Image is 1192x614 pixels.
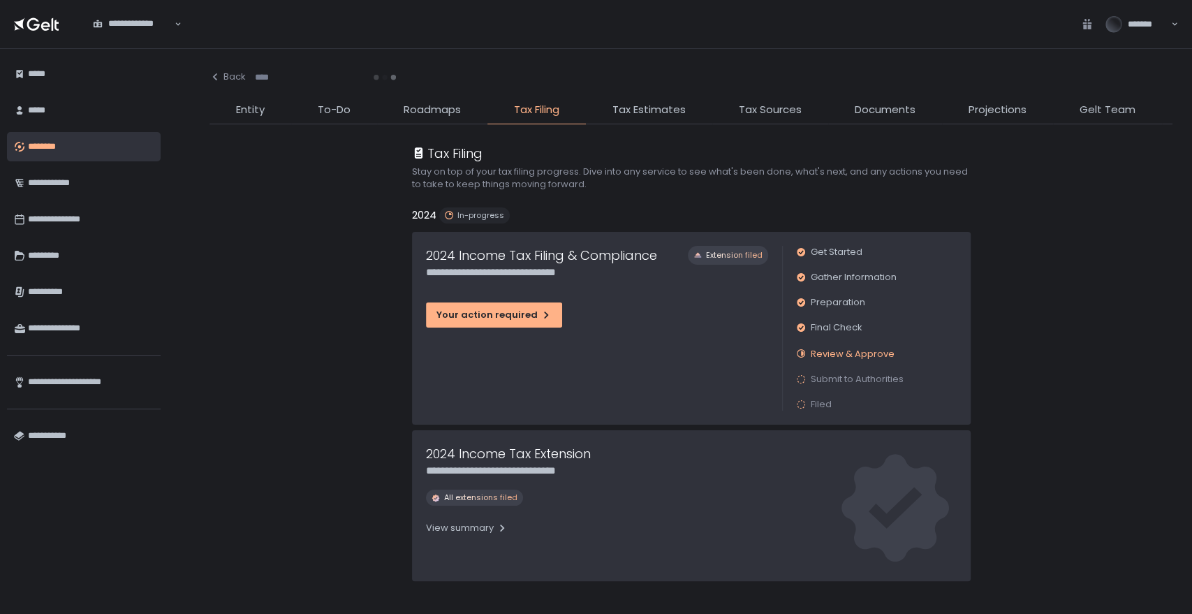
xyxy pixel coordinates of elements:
button: Your action required [426,302,562,328]
span: Review & Approve [811,347,895,360]
h1: 2024 Income Tax Filing & Compliance [426,246,657,265]
span: Get Started [811,246,862,258]
span: Submit to Authorities [811,373,904,386]
span: Tax Estimates [612,102,686,118]
span: Filed [811,398,832,411]
span: Roadmaps [404,102,461,118]
button: View summary [426,517,508,539]
span: Documents [855,102,915,118]
span: Extension filed [706,250,763,261]
span: Projections [969,102,1027,118]
h1: 2024 Income Tax Extension [426,444,591,463]
div: View summary [426,522,508,534]
span: Tax Sources [739,102,802,118]
h2: Stay on top of your tax filing progress. Dive into any service to see what's been done, what's ne... [412,166,971,191]
div: Search for option [84,10,182,39]
span: Final Check [811,321,862,334]
span: Preparation [811,296,865,309]
span: Gather Information [811,271,897,284]
button: Back [209,63,246,91]
input: Search for option [255,71,362,85]
span: Tax Filing [514,102,559,118]
input: Search for option [93,30,173,44]
span: All extensions filed [444,492,517,503]
div: Your action required [436,309,552,321]
div: Search for option [246,63,396,92]
div: Tax Filing [412,144,483,163]
span: In-progress [457,210,504,221]
span: Entity [236,102,265,118]
div: Back [209,71,246,83]
h2: 2024 [412,207,436,224]
span: To-Do [318,102,351,118]
span: Gelt Team [1080,102,1135,118]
